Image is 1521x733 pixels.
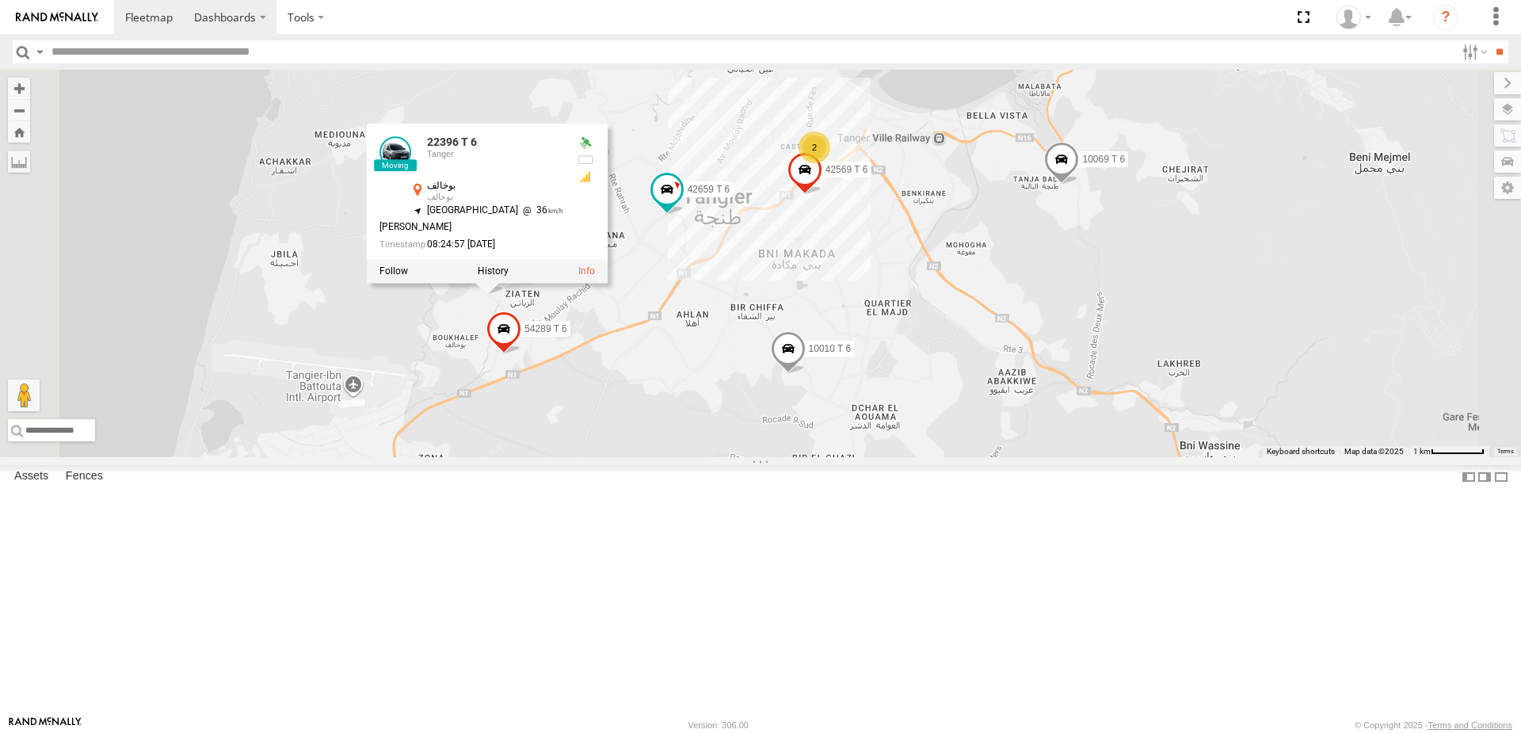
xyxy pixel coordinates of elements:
[1461,465,1477,488] label: Dock Summary Table to the Left
[825,164,868,175] span: 42569 T 6
[1267,446,1335,457] button: Keyboard shortcuts
[6,466,56,488] label: Assets
[478,265,509,277] label: View Asset History
[1433,5,1458,30] i: ?
[58,466,111,488] label: Fences
[578,265,595,277] a: View Asset Details
[1409,446,1489,457] button: Map Scale: 1 km per 64 pixels
[379,265,408,277] label: Realtime tracking of Asset
[1497,449,1514,455] a: Terms (opens in new tab)
[9,717,82,733] a: Visit our Website
[8,151,30,173] label: Measure
[1477,465,1492,488] label: Dock Summary Table to the Right
[8,380,40,411] button: Drag Pegman onto the map to open Street View
[576,136,595,149] div: Valid GPS Fix
[1344,447,1404,456] span: Map data ©2025
[427,204,518,216] span: [GEOGRAPHIC_DATA]
[1355,720,1512,730] div: © Copyright 2025 -
[427,136,563,148] div: 22396 T 6
[524,323,567,334] span: 54289 T 6
[1494,177,1521,199] label: Map Settings
[1456,40,1490,63] label: Search Filter Options
[427,193,563,202] div: بوخالف
[1082,153,1125,164] span: 10069 T 6
[379,222,563,232] div: [PERSON_NAME]
[1413,447,1431,456] span: 1 km
[427,150,563,159] div: Tanger
[688,720,749,730] div: Version: 306.00
[576,154,595,166] div: No battery health information received from this device.
[799,132,830,163] div: 2
[33,40,46,63] label: Search Query
[1493,465,1509,488] label: Hide Summary Table
[518,204,563,216] span: 36
[8,99,30,121] button: Zoom out
[16,12,98,23] img: rand-logo.svg
[809,342,852,353] span: 10010 T 6
[427,181,563,191] div: بوخالف
[379,239,563,250] div: Date/time of location update
[688,184,730,195] span: 42659 T 6
[576,170,595,183] div: GSM Signal = 3
[8,78,30,99] button: Zoom in
[1428,720,1512,730] a: Terms and Conditions
[8,121,30,143] button: Zoom Home
[1331,6,1377,29] div: Branch Tanger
